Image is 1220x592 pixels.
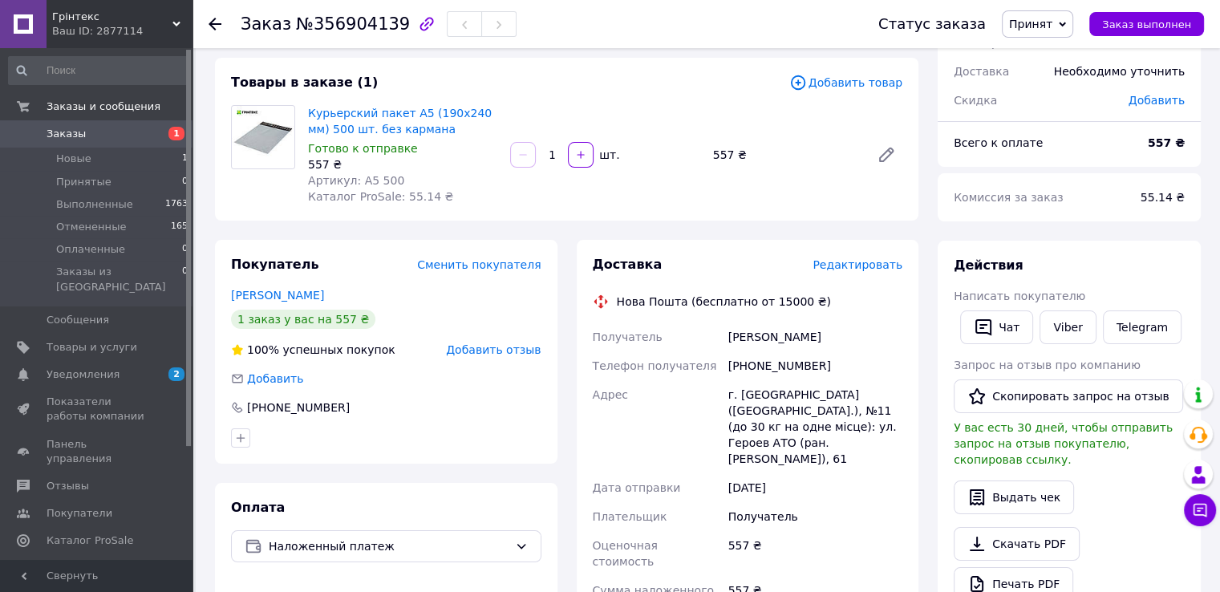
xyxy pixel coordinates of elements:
span: Дата отправки [593,481,681,494]
span: Заказы и сообщения [47,99,160,114]
span: Заказы [47,127,86,141]
span: Уведомления [47,367,120,382]
button: Скопировать запрос на отзыв [954,379,1183,413]
span: Артикул: A5 500 [308,174,404,187]
span: Добавить товар [789,74,902,91]
span: Заказ [241,14,291,34]
span: 1 [168,127,184,140]
span: 0 [182,265,188,294]
div: 1 заказ у вас на 557 ₴ [231,310,375,329]
span: Отмененные [56,220,126,234]
span: 165 [171,220,188,234]
div: шт. [595,147,621,163]
span: Каталог ProSale: 55.14 ₴ [308,190,453,203]
span: Отзывы [47,479,89,493]
span: Добавить отзыв [446,343,541,356]
span: Скидка [954,94,997,107]
span: Плательщик [593,510,667,523]
a: Viber [1040,310,1096,344]
span: 55.14 ₴ [1141,191,1185,204]
div: 557 ₴ [725,531,906,576]
div: Необходимо уточнить [1044,54,1194,89]
div: 557 ₴ [707,144,864,166]
div: [PHONE_NUMBER] [245,399,351,416]
span: 2 [168,367,184,381]
span: Каталог ProSale [47,533,133,548]
span: Покупатель [231,257,318,272]
span: Добавить [1129,94,1185,107]
span: 1763 [165,197,188,212]
span: У вас есть 30 дней, чтобы отправить запрос на отзыв покупателю, скопировав ссылку. [954,421,1173,466]
div: 557 ₴ [308,156,497,172]
div: Нова Пошта (бесплатно от 15000 ₴) [613,294,835,310]
span: Заказы из [GEOGRAPHIC_DATA] [56,265,182,294]
span: Комиссия за заказ [954,191,1064,204]
span: Принятые [56,175,111,189]
input: Поиск [8,56,189,85]
b: 557 ₴ [1148,136,1185,149]
span: 1 [182,152,188,166]
a: Telegram [1103,310,1181,344]
a: Редактировать [870,139,902,171]
div: Вернуться назад [209,16,221,32]
div: Получатель [725,502,906,531]
span: Оплата [231,500,285,515]
span: Покупатели [47,506,112,521]
span: 100% [247,343,279,356]
span: Получатель [593,330,663,343]
span: 1 товар [954,36,999,49]
span: Редактировать [813,258,902,271]
span: Заказ выполнен [1102,18,1191,30]
span: Добавить [247,372,303,385]
span: Всего к оплате [954,136,1043,149]
span: Доставка [954,65,1009,78]
a: Курьерский пакет А5 (190х240 мм) 500 шт. без кармана [308,107,492,136]
div: г. [GEOGRAPHIC_DATA] ([GEOGRAPHIC_DATA].), №11 (до 30 кг на одне місце): ул. Героев АТО (ран. [PE... [725,380,906,473]
span: Показатели работы компании [47,395,148,424]
div: [DATE] [725,473,906,502]
span: Написать покупателю [954,290,1085,302]
span: Телефон получателя [593,359,717,372]
span: 0 [182,242,188,257]
span: Принят [1009,18,1052,30]
button: Чат с покупателем [1184,494,1216,526]
span: Оплаченные [56,242,125,257]
span: Оценочная стоимость [593,539,658,568]
div: [PHONE_NUMBER] [725,351,906,380]
span: Товары и услуги [47,340,137,355]
span: 0 [182,175,188,189]
div: Ваш ID: 2877114 [52,24,193,39]
span: Сообщения [47,313,109,327]
span: Действия [954,257,1023,273]
span: Адрес [593,388,628,401]
span: Новые [56,152,91,166]
button: Заказ выполнен [1089,12,1204,36]
span: Доставка [593,257,663,272]
span: Грінтекс [52,10,172,24]
span: Панель управления [47,437,148,466]
a: [PERSON_NAME] [231,289,324,302]
button: Чат [960,310,1033,344]
span: Готово к отправке [308,142,418,155]
span: Наложенный платеж [269,537,509,555]
div: Статус заказа [878,16,986,32]
img: Курьерский пакет А5 (190х240 мм) 500 шт. без кармана [232,106,294,168]
span: №356904139 [296,14,410,34]
span: Товары в заказе (1) [231,75,378,90]
div: [PERSON_NAME] [725,322,906,351]
button: Выдать чек [954,480,1074,514]
span: Запрос на отзыв про компанию [954,359,1141,371]
span: Сменить покупателя [417,258,541,271]
div: успешных покупок [231,342,395,358]
a: Скачать PDF [954,527,1080,561]
span: Выполненные [56,197,133,212]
